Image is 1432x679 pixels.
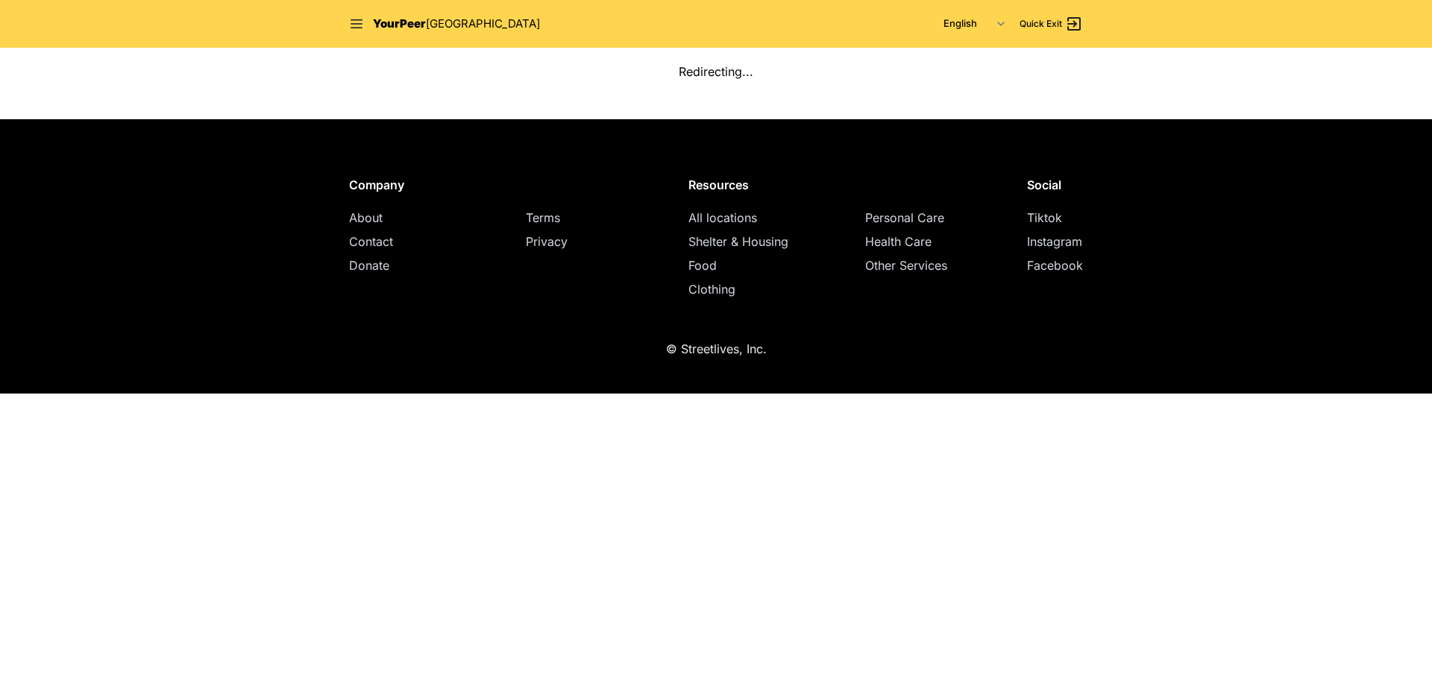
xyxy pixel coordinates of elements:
a: Terms [526,210,560,225]
span: Resources [688,177,749,192]
a: Quick Exit [1020,15,1083,33]
p: Redirecting... [679,63,753,80]
a: Food [688,258,717,273]
a: Shelter & Housing [688,234,788,249]
span: YourPeer [373,16,426,31]
a: Instagram [1027,234,1082,249]
a: Contact [349,234,393,249]
a: All locations [688,210,757,225]
span: Social [1027,177,1061,192]
a: YourPeer[GEOGRAPHIC_DATA] [373,16,540,33]
a: Facebook [1027,258,1083,273]
a: Privacy [526,234,568,249]
a: Other Services [865,258,947,273]
a: Tiktok [1027,210,1062,225]
span: Quick Exit [1020,18,1062,30]
p: © Streetlives, Inc. [666,340,767,358]
a: Clothing [688,282,735,297]
a: Health Care [865,234,932,249]
span: [GEOGRAPHIC_DATA] [426,16,540,31]
span: Company [349,177,404,192]
a: Donate [349,258,389,273]
a: About [349,210,383,225]
a: Personal Care [865,210,944,225]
